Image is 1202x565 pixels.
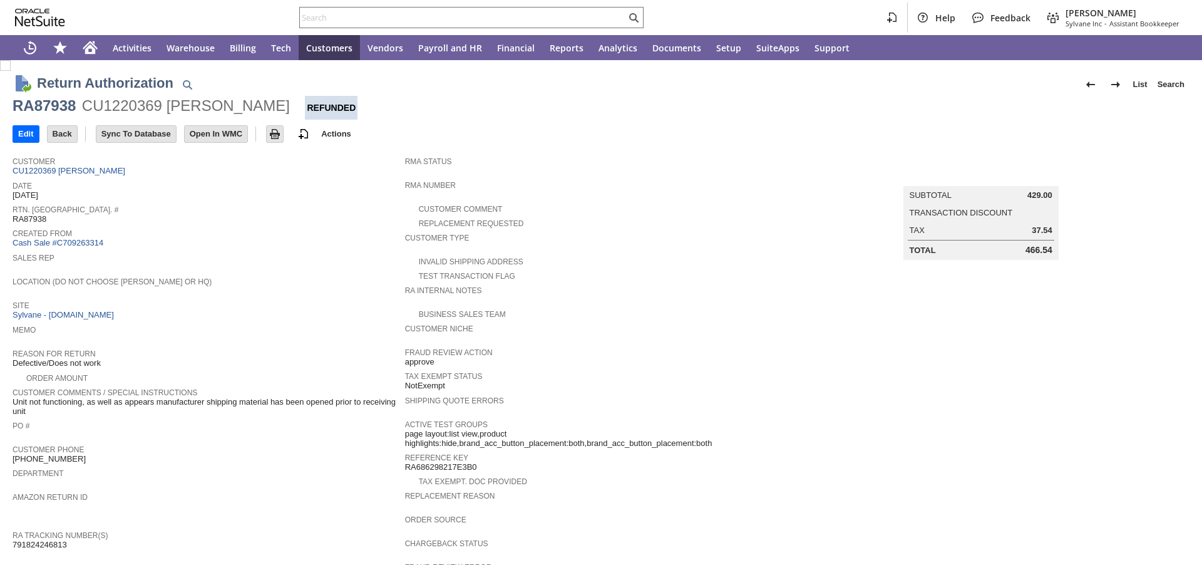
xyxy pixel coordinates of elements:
[419,272,515,281] a: Test Transaction Flag
[13,254,54,262] a: Sales Rep
[13,540,67,550] span: 791824246813
[13,190,38,200] span: [DATE]
[910,246,936,255] a: Total
[1109,19,1179,28] span: Assistant Bookkeeper
[37,73,173,93] h1: Return Authorization
[756,42,799,54] span: SuiteApps
[1025,245,1052,256] span: 466.54
[405,357,434,367] span: approve
[13,96,76,116] div: RA87938
[367,42,403,54] span: Vendors
[13,166,128,175] a: CU1220369 [PERSON_NAME]
[405,324,473,333] a: Customer Niche
[405,348,493,357] a: Fraud Review Action
[167,42,215,54] span: Warehouse
[13,397,399,417] span: Unit not functioning, as well as appears manufacturer shipping material has been opened prior to ...
[910,208,1013,217] a: Transaction Discount
[598,42,637,54] span: Analytics
[419,205,503,214] a: Customer Comment
[15,35,45,60] a: Recent Records
[1128,75,1153,95] a: List
[96,126,176,142] input: Sync To Database
[13,454,86,464] span: [PHONE_NUMBER]
[405,286,482,295] a: RA Internal Notes
[13,531,108,540] a: RA Tracking Number(s)
[300,10,626,25] input: Search
[490,35,542,60] a: Financial
[1108,77,1123,92] img: Next
[83,40,98,55] svg: Home
[13,388,197,397] a: Customer Comments / Special Instructions
[405,454,468,462] a: Reference Key
[53,40,68,55] svg: Shortcuts
[13,157,55,166] a: Customer
[405,181,456,190] a: RMA Number
[935,12,955,24] span: Help
[645,35,709,60] a: Documents
[267,127,282,142] img: Print
[591,35,645,60] a: Analytics
[419,477,527,486] a: Tax Exempt. Doc Provided
[405,539,488,548] a: Chargeback Status
[13,445,84,454] a: Customer Phone
[405,372,483,381] a: Tax Exempt Status
[15,9,65,26] svg: logo
[418,42,482,54] span: Payroll and HR
[807,35,857,60] a: Support
[814,42,850,54] span: Support
[13,126,39,142] input: Edit
[13,214,46,224] span: RA87938
[13,205,118,214] a: Rtn. [GEOGRAPHIC_DATA]. #
[1027,190,1052,200] span: 429.00
[542,35,591,60] a: Reports
[271,42,291,54] span: Tech
[419,219,524,228] a: Replacement Requested
[45,35,75,60] div: Shortcuts
[910,225,925,235] a: Tax
[82,96,290,116] div: CU1220369 [PERSON_NAME]
[264,35,299,60] a: Tech
[306,42,352,54] span: Customers
[296,127,311,142] img: add-record.svg
[903,166,1059,186] caption: Summary
[13,358,101,368] span: Defective/Does not work
[13,469,64,478] a: Department
[13,350,96,358] a: Reason For Return
[497,42,535,54] span: Financial
[990,12,1030,24] span: Feedback
[626,10,641,25] svg: Search
[13,182,32,190] a: Date
[48,126,77,142] input: Back
[230,42,256,54] span: Billing
[405,462,477,472] span: RA686298217E3B0
[23,40,38,55] svg: Recent Records
[13,277,212,286] a: Location (Do Not Choose [PERSON_NAME] or HQ)
[316,129,356,138] a: Actions
[716,42,741,54] span: Setup
[405,429,791,448] span: page layout:list view,product highlights:hide,brand_acc_button_placement:both,brand_acc_button_pl...
[222,35,264,60] a: Billing
[411,35,490,60] a: Payroll and HR
[419,310,506,319] a: Business Sales Team
[180,77,195,92] img: Quick Find
[1066,19,1102,28] span: Sylvane Inc
[360,35,411,60] a: Vendors
[1066,7,1179,19] span: [PERSON_NAME]
[13,301,29,310] a: Site
[159,35,222,60] a: Warehouse
[709,35,749,60] a: Setup
[105,35,159,60] a: Activities
[113,42,152,54] span: Activities
[749,35,807,60] a: SuiteApps
[405,492,495,500] a: Replacement reason
[405,234,470,242] a: Customer Type
[1153,75,1189,95] a: Search
[405,381,445,391] span: NotExempt
[13,310,117,319] a: Sylvane - [DOMAIN_NAME]
[910,190,952,200] a: Subtotal
[185,126,248,142] input: Open In WMC
[13,422,29,430] a: PO #
[405,516,466,524] a: Order Source
[405,397,504,405] a: Shipping Quote Errors
[1032,225,1052,236] span: 37.54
